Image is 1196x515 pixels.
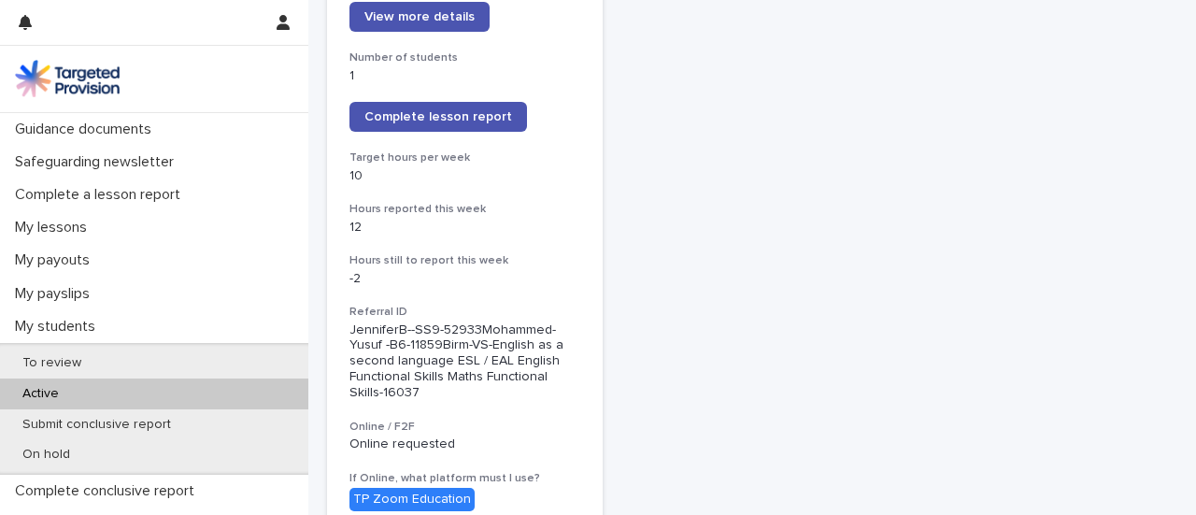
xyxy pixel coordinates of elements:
[7,285,105,303] p: My payslips
[349,2,490,32] a: View more details
[364,110,512,123] span: Complete lesson report
[349,471,580,486] h3: If Online, what platform must I use?
[349,102,527,132] a: Complete lesson report
[349,488,475,511] div: TP Zoom Education
[349,305,580,320] h3: Referral ID
[7,219,102,236] p: My lessons
[7,121,166,138] p: Guidance documents
[349,220,580,236] p: 12
[364,10,475,23] span: View more details
[349,420,580,435] h3: Online / F2F
[7,318,110,336] p: My students
[349,436,580,452] p: Online requested
[7,153,189,171] p: Safeguarding newsletter
[349,202,580,217] h3: Hours reported this week
[15,60,120,97] img: M5nRWzHhSzIhMunXDL62
[349,168,580,184] p: 10
[7,186,195,204] p: Complete a lesson report
[349,322,580,401] p: JenniferB--SS9-52933Mohammed-Yusuf -B6-11859Birm-VS-English as a second language ESL / EAL Englis...
[349,271,580,287] p: -2
[7,386,74,402] p: Active
[349,150,580,165] h3: Target hours per week
[7,355,96,371] p: To review
[349,253,580,268] h3: Hours still to report this week
[7,417,186,433] p: Submit conclusive report
[7,482,209,500] p: Complete conclusive report
[7,447,85,463] p: On hold
[349,50,580,65] h3: Number of students
[7,251,105,269] p: My payouts
[349,68,580,84] p: 1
